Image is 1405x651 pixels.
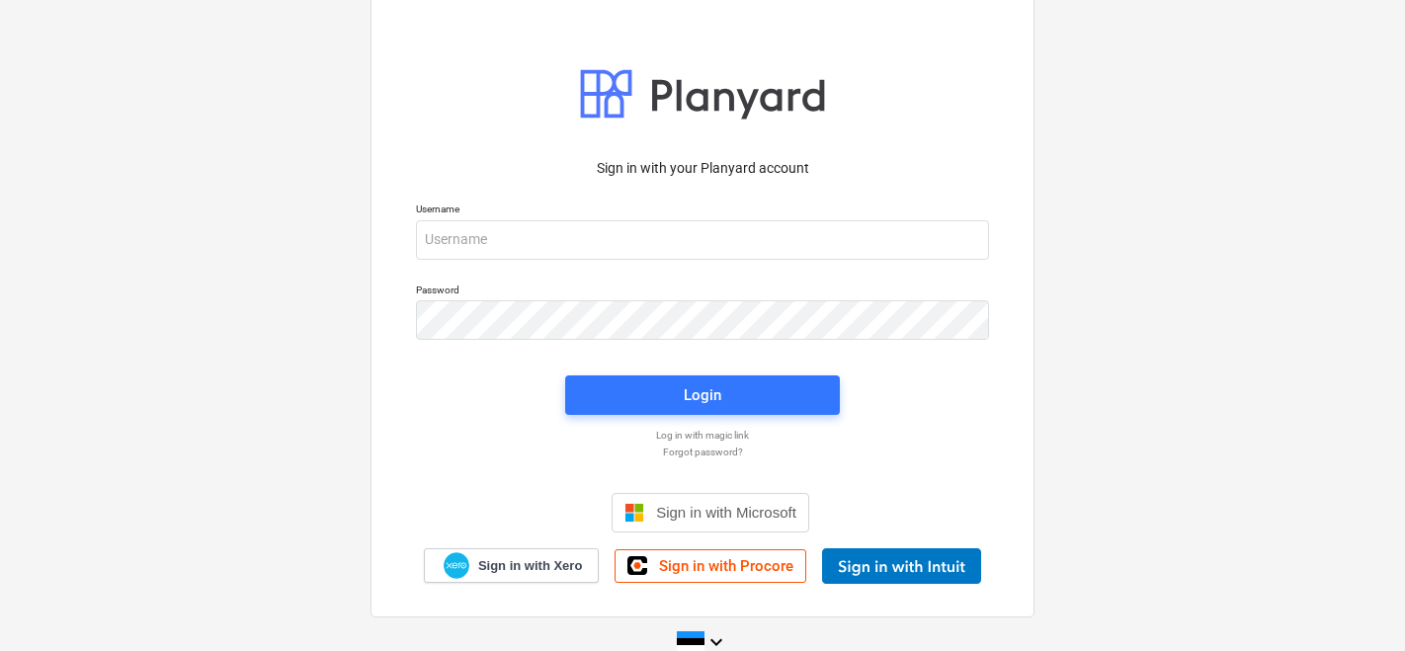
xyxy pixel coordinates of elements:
a: Sign in with Xero [424,548,600,583]
img: Xero logo [444,552,469,579]
span: Sign in with Xero [478,557,582,575]
img: Microsoft logo [624,503,644,523]
p: Username [416,203,989,219]
a: Sign in with Procore [615,549,806,583]
div: Login [684,382,721,408]
a: Forgot password? [406,446,999,458]
button: Login [565,375,840,415]
input: Username [416,220,989,260]
a: Log in with magic link [406,429,999,442]
span: Sign in with Procore [659,557,793,575]
span: Sign in with Microsoft [656,504,796,521]
p: Sign in with your Planyard account [416,158,989,179]
p: Password [416,284,989,300]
